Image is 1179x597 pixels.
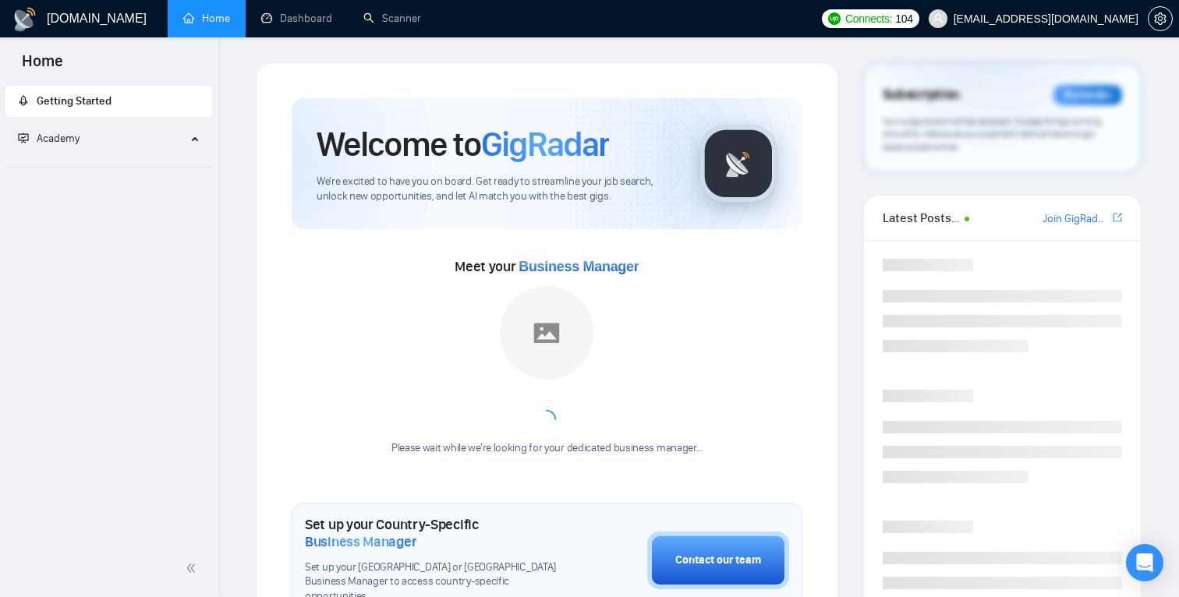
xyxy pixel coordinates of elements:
[537,410,556,429] span: loading
[1148,6,1173,31] button: setting
[500,286,593,380] img: placeholder.png
[895,10,912,27] span: 104
[1113,211,1122,224] span: export
[933,13,944,24] span: user
[9,50,76,83] span: Home
[5,161,212,171] li: Academy Homepage
[261,12,332,25] a: dashboardDashboard
[481,123,609,165] span: GigRadar
[883,208,960,228] span: Latest Posts from the GigRadar Community
[37,132,80,145] span: Academy
[647,532,789,589] button: Contact our team
[363,12,421,25] a: searchScanner
[675,552,761,569] div: Contact our team
[317,123,609,165] h1: Welcome to
[1149,12,1172,25] span: setting
[12,7,37,32] img: logo
[18,95,29,106] span: rocket
[828,12,841,25] img: upwork-logo.png
[5,86,212,117] li: Getting Started
[18,132,80,145] span: Academy
[699,125,777,203] img: gigradar-logo.png
[1126,544,1163,581] div: Open Intercom Messenger
[37,94,112,108] span: Getting Started
[18,132,29,143] span: fund-projection-screen
[1113,210,1122,225] a: export
[845,10,892,27] span: Connects:
[519,259,639,274] span: Business Manager
[883,115,1102,153] span: Your subscription will be renewed. To keep things running smoothly, make sure your payment method...
[305,516,569,550] h1: Set up your Country-Specific
[305,533,416,550] span: Business Manager
[883,82,960,108] span: Subscription
[455,258,639,275] span: Meet your
[317,175,674,204] span: We're excited to have you on board. Get ready to streamline your job search, unlock new opportuni...
[382,441,712,456] div: Please wait while we're looking for your dedicated business manager...
[1043,210,1110,228] a: Join GigRadar Slack Community
[1148,12,1173,25] a: setting
[186,560,201,576] span: double-left
[183,12,230,25] a: homeHome
[1053,85,1122,105] div: Reminder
